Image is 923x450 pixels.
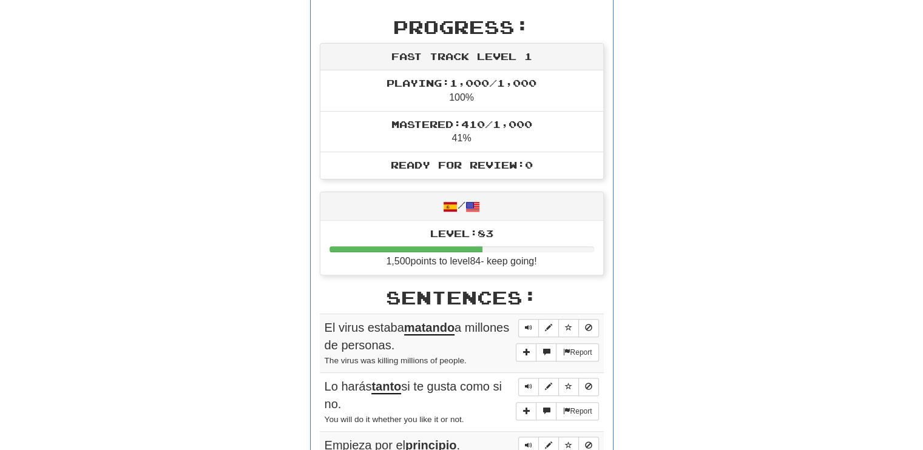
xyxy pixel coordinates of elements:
[325,321,510,352] span: El virus estaba a millones de personas.
[320,111,603,153] li: 41%
[578,378,599,396] button: Toggle ignore
[516,402,536,420] button: Add sentence to collection
[518,378,539,396] button: Play sentence audio
[404,321,455,335] u: matando
[391,118,532,130] span: Mastered: 410 / 1,000
[538,378,559,396] button: Edit sentence
[371,380,401,394] u: tanto
[518,319,599,337] div: Sentence controls
[430,227,493,239] span: Level: 83
[518,319,539,337] button: Play sentence audio
[320,192,603,221] div: /
[516,343,598,361] div: More sentence controls
[320,221,603,275] li: 1,500 points to level 84 - keep going!
[518,378,599,396] div: Sentence controls
[516,343,536,361] button: Add sentence to collection
[578,319,599,337] button: Toggle ignore
[391,159,533,170] span: Ready for Review: 0
[556,402,598,420] button: Report
[320,17,604,37] h2: Progress:
[320,70,603,112] li: 100%
[325,380,502,411] span: Lo harás si te gusta como si no.
[320,287,604,307] h2: Sentences:
[325,356,467,365] small: The virus was killing millions of people.
[387,77,536,89] span: Playing: 1,000 / 1,000
[325,415,464,424] small: You will do it whether you like it or not.
[556,343,598,361] button: Report
[320,44,603,70] div: Fast Track Level 1
[516,402,598,420] div: More sentence controls
[558,319,579,337] button: Toggle favorite
[538,319,559,337] button: Edit sentence
[558,378,579,396] button: Toggle favorite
